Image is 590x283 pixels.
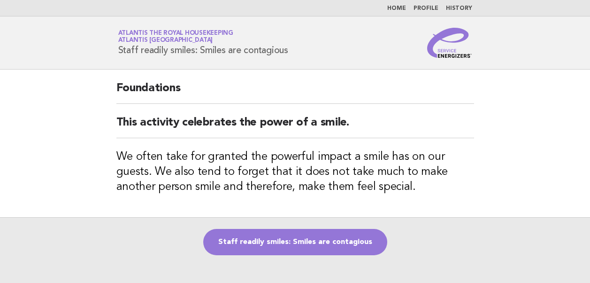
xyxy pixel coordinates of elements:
h1: Staff readily smiles: Smiles are contagious [118,31,288,55]
h3: We often take for granted the powerful impact a smile has on our guests. We also tend to forget t... [116,149,474,195]
a: Home [387,6,406,11]
span: Atlantis [GEOGRAPHIC_DATA] [118,38,213,44]
a: History [446,6,472,11]
img: Service Energizers [427,28,472,58]
h2: This activity celebrates the power of a smile. [116,115,474,138]
a: Atlantis the Royal HousekeepingAtlantis [GEOGRAPHIC_DATA] [118,30,233,43]
h2: Foundations [116,81,474,104]
a: Profile [414,6,438,11]
a: Staff readily smiles: Smiles are contagious [203,229,387,255]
